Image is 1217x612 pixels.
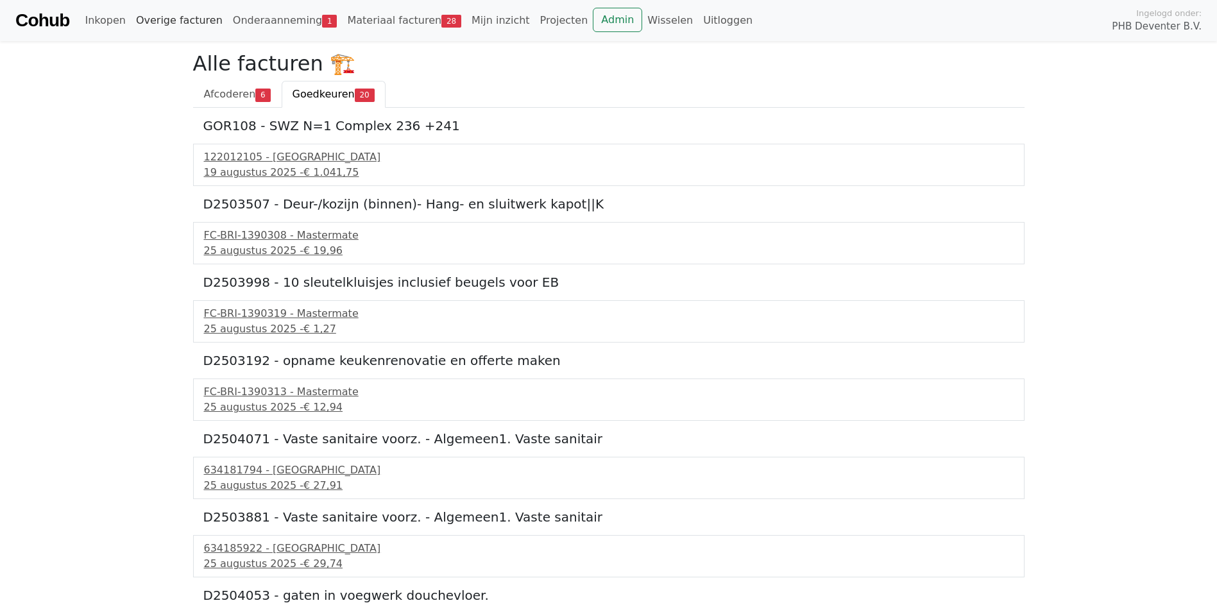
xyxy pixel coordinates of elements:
[204,149,1014,180] a: 122012105 - [GEOGRAPHIC_DATA]19 augustus 2025 -€ 1.041,75
[204,306,1014,337] a: FC-BRI-1390319 - Mastermate25 augustus 2025 -€ 1,27
[204,463,1014,493] a: 634181794 - [GEOGRAPHIC_DATA]25 augustus 2025 -€ 27,91
[204,384,1014,415] a: FC-BRI-1390313 - Mastermate25 augustus 2025 -€ 12,94
[203,196,1014,212] h5: D2503507 - Deur-/kozijn (binnen)- Hang- en sluitwerk kapot||K
[228,8,343,33] a: Onderaanneming1
[204,321,1014,337] div: 25 augustus 2025 -
[642,8,698,33] a: Wisselen
[698,8,758,33] a: Uitloggen
[282,81,386,108] a: Goedkeuren20
[1136,7,1202,19] span: Ingelogd onder:
[204,384,1014,400] div: FC-BRI-1390313 - Mastermate
[204,400,1014,415] div: 25 augustus 2025 -
[203,275,1014,290] h5: D2503998 - 10 sleutelkluisjes inclusief beugels voor EB
[204,165,1014,180] div: 19 augustus 2025 -
[293,88,355,100] span: Goedkeuren
[466,8,535,33] a: Mijn inzicht
[203,509,1014,525] h5: D2503881 - Vaste sanitaire voorz. - Algemeen1. Vaste sanitair
[1112,19,1202,34] span: PHB Deventer B.V.
[593,8,642,32] a: Admin
[193,51,1025,76] h2: Alle facturen 🏗️
[303,401,343,413] span: € 12,94
[303,557,343,570] span: € 29,74
[322,15,337,28] span: 1
[15,5,69,36] a: Cohub
[204,541,1014,572] a: 634185922 - [GEOGRAPHIC_DATA]25 augustus 2025 -€ 29,74
[303,166,359,178] span: € 1.041,75
[535,8,593,33] a: Projecten
[204,88,256,100] span: Afcoderen
[204,478,1014,493] div: 25 augustus 2025 -
[255,89,270,101] span: 6
[203,118,1014,133] h5: GOR108 - SWZ N=1 Complex 236 +241
[204,306,1014,321] div: FC-BRI-1390319 - Mastermate
[203,353,1014,368] h5: D2503192 - opname keukenrenovatie en offerte maken
[204,228,1014,259] a: FC-BRI-1390308 - Mastermate25 augustus 2025 -€ 19,96
[80,8,130,33] a: Inkopen
[355,89,375,101] span: 20
[204,228,1014,243] div: FC-BRI-1390308 - Mastermate
[204,463,1014,478] div: 634181794 - [GEOGRAPHIC_DATA]
[204,243,1014,259] div: 25 augustus 2025 -
[203,588,1014,603] h5: D2504053 - gaten in voegwerk douchevloer.
[303,323,336,335] span: € 1,27
[303,244,343,257] span: € 19,96
[193,81,282,108] a: Afcoderen6
[204,149,1014,165] div: 122012105 - [GEOGRAPHIC_DATA]
[441,15,461,28] span: 28
[204,541,1014,556] div: 634185922 - [GEOGRAPHIC_DATA]
[204,556,1014,572] div: 25 augustus 2025 -
[131,8,228,33] a: Overige facturen
[303,479,343,491] span: € 27,91
[203,431,1014,446] h5: D2504071 - Vaste sanitaire voorz. - Algemeen1. Vaste sanitair
[342,8,466,33] a: Materiaal facturen28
